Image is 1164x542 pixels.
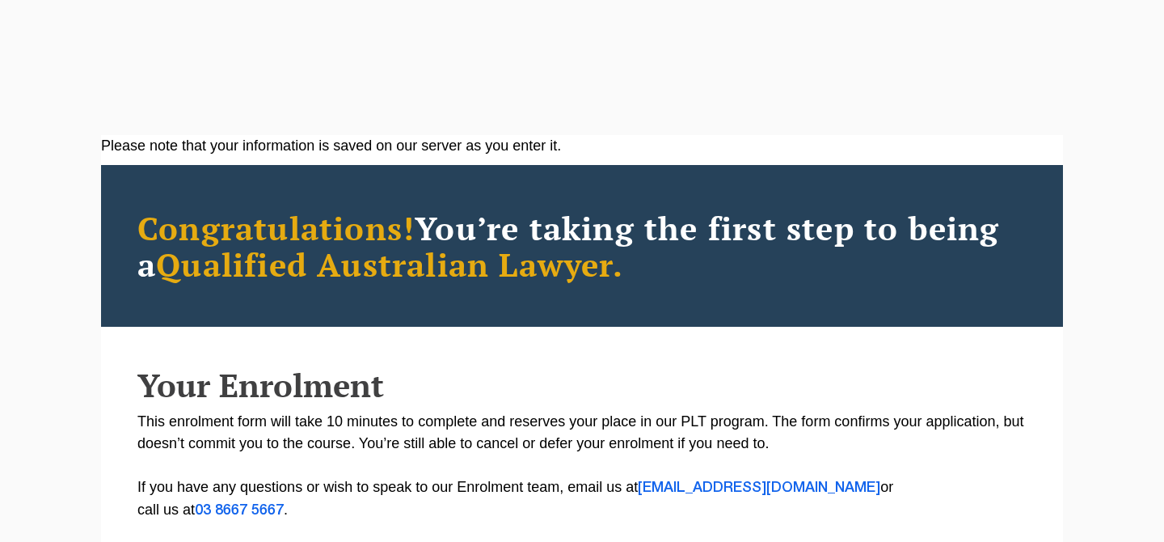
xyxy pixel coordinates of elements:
a: 03 8667 5667 [195,504,284,517]
p: This enrolment form will take 10 minutes to complete and reserves your place in our PLT program. ... [137,411,1027,522]
h2: Your Enrolment [137,367,1027,403]
span: Qualified Australian Lawyer. [156,243,623,286]
div: Please note that your information is saved on our server as you enter it. [101,135,1063,157]
a: [EMAIL_ADDRESS][DOMAIN_NAME] [638,481,880,494]
span: Congratulations! [137,206,415,249]
h2: You’re taking the first step to being a [137,210,1027,282]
